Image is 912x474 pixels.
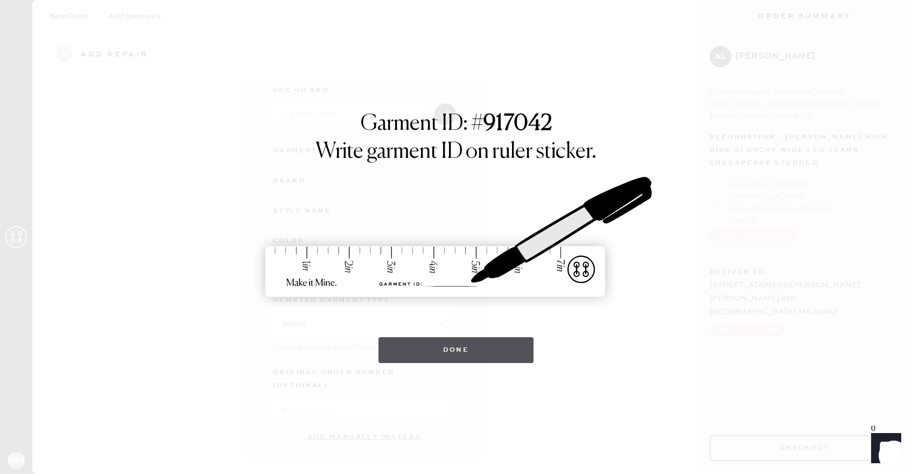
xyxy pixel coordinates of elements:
[483,113,552,135] strong: 917042
[861,426,907,472] iframe: Front Chat
[315,139,597,165] h1: Write garment ID on ruler sticker.
[254,149,658,326] img: ruler-sticker-sharpie.svg
[361,111,552,139] h1: Garment ID: #
[378,337,534,363] button: Done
